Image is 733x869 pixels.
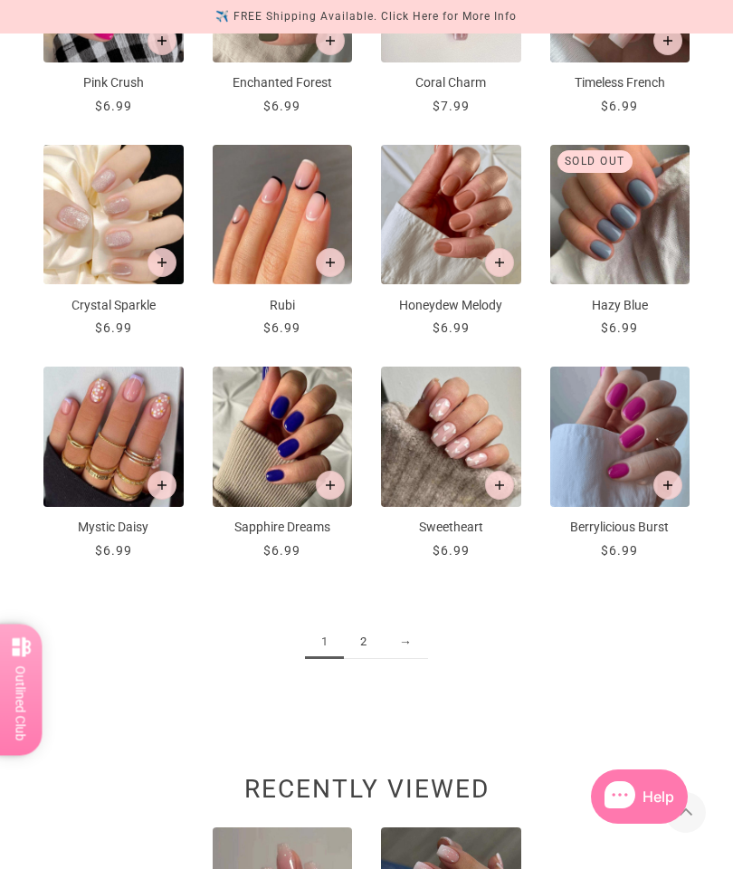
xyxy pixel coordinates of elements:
[148,471,176,500] button: Add to cart
[383,625,428,659] a: →
[213,145,353,339] a: Rubi
[263,320,300,335] span: $6.99
[213,367,353,560] a: Sapphire Dreams
[95,543,132,558] span: $6.99
[601,543,638,558] span: $6.99
[148,248,176,277] button: Add to cart
[316,471,345,500] button: Add to cart
[43,296,184,315] p: Crystal Sparkle
[213,73,353,92] p: Enchanted Forest
[550,145,690,285] img: Hazy Blue - Press On Nails
[213,296,353,315] p: Rubi
[95,320,132,335] span: $6.99
[344,625,383,659] a: 2
[43,145,184,339] a: Crystal Sparkle
[550,296,690,315] p: Hazy Blue
[550,518,690,537] p: Berrylicious Burst
[43,73,184,92] p: Pink Crush
[653,471,682,500] button: Add to cart
[316,26,345,55] button: Add to cart
[381,145,521,339] a: Honeydew Melody
[381,296,521,315] p: Honeydew Melody
[381,73,521,92] p: Coral Charm
[305,625,344,659] span: 1
[43,518,184,537] p: Mystic Daisy
[381,145,521,285] img: Honeydew Melody-Press on Manicure-Outlined
[550,73,690,92] p: Timeless French
[601,99,638,113] span: $6.99
[550,145,690,339] a: Hazy Blue
[653,26,682,55] button: Add to cart
[381,367,521,560] a: Sweetheart
[95,99,132,113] span: $6.99
[433,99,470,113] span: $7.99
[213,367,353,507] img: Sapphire Dreams - Press On Nails
[213,518,353,537] p: Sapphire Dreams
[601,320,638,335] span: $6.99
[557,150,633,173] div: Sold out
[43,367,184,560] a: Mystic Daisy
[263,99,300,113] span: $6.99
[43,784,690,804] h2: Recently viewed
[316,248,345,277] button: Add to cart
[550,367,690,507] img: Berrylicious Burst-Press on Manicure-Outlined
[485,248,514,277] button: Add to cart
[433,320,470,335] span: $6.99
[550,367,690,560] a: Berrylicious Burst
[215,7,517,26] div: ✈️ FREE Shipping Available. Click Here for More Info
[381,518,521,537] p: Sweetheart
[148,26,176,55] button: Add to cart
[263,543,300,558] span: $6.99
[485,471,514,500] button: Add to cart
[433,543,470,558] span: $6.99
